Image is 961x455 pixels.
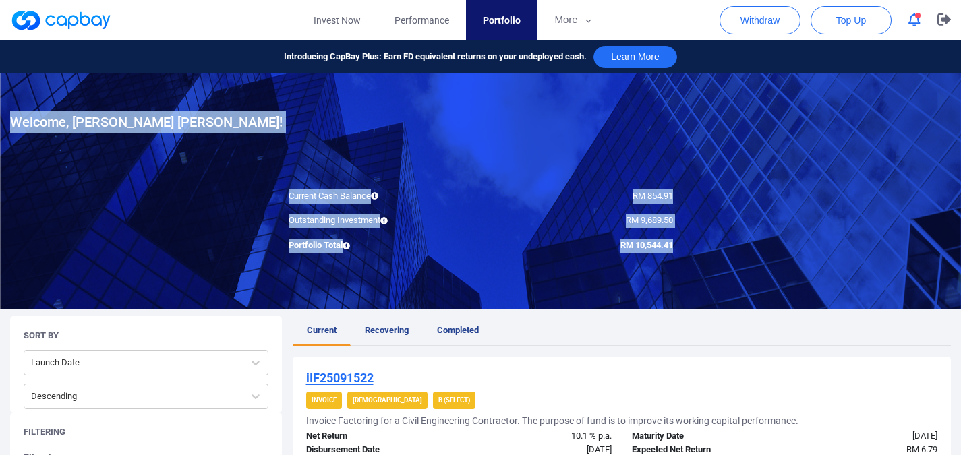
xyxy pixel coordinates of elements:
button: Withdraw [720,6,800,34]
span: RM 9,689.50 [626,215,673,225]
div: Maturity Date [622,429,785,444]
span: RM 854.91 [633,191,673,201]
span: Top Up [836,13,866,27]
span: Welcome, [10,114,69,130]
span: Portfolio [483,13,521,28]
span: RM 10,544.41 [620,240,673,250]
span: Introducing CapBay Plus: Earn FD equivalent returns on your undeployed cash. [284,50,587,64]
span: Performance [395,13,449,28]
button: Learn More [593,46,677,68]
u: iIF25091522 [306,371,374,385]
button: Top Up [811,6,892,34]
h5: Sort By [24,330,59,342]
span: RM 6.79 [906,444,937,454]
div: Net Return [296,429,459,444]
span: Completed [437,325,479,335]
div: [DATE] [784,429,948,444]
div: Portfolio Total [279,239,481,253]
span: Current [307,325,337,335]
h5: Invoice Factoring for a Civil Engineering Contractor. The purpose of fund is to improve its worki... [306,415,798,427]
strong: [DEMOGRAPHIC_DATA] [353,396,422,404]
strong: B (Select) [438,396,470,404]
strong: Invoice [312,396,337,404]
div: Outstanding Investment [279,214,481,228]
div: Current Cash Balance [279,189,481,204]
div: 10.1 % p.a. [459,429,622,444]
h5: Filtering [24,426,65,438]
span: Recovering [365,325,409,335]
h3: [PERSON_NAME] [PERSON_NAME] ! [10,111,283,133]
